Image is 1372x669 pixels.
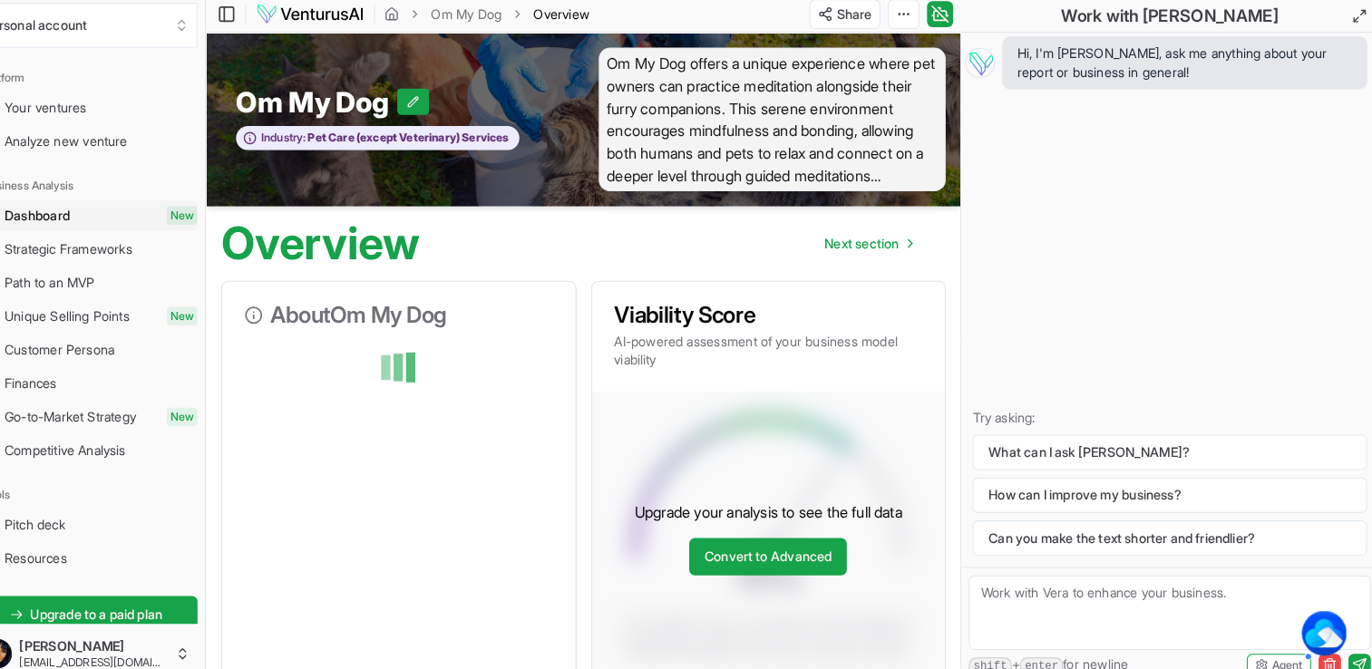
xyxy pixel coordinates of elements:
[1024,644,1065,661] kbd: enter
[1269,644,1299,658] span: Agent
[974,644,1016,661] kbd: shift
[1064,7,1275,33] h2: Work with [PERSON_NAME]
[36,205,100,223] span: Dashboard
[194,303,224,321] span: New
[833,232,906,250] span: Next section
[247,219,440,263] h1: Overview
[550,9,605,27] span: Overview
[978,510,1361,545] button: Can you make the text shorter and friendlier?
[36,506,95,524] span: Pitch deck
[819,223,933,259] nav: pagination
[7,330,224,359] a: Customer Persona
[269,300,569,322] h3: About Om My Dog
[7,297,224,326] a: Unique Selling PointsNew
[7,428,224,457] a: Competitive Analysis
[978,427,1361,461] button: What can I ask [PERSON_NAME]?
[819,223,933,259] a: Go to next page
[36,238,161,256] span: Strategic Frameworks
[7,199,224,228] a: DashboardNew
[978,402,1361,420] p: Try asking:
[7,7,224,51] button: Select an organization
[7,127,224,156] a: Analyze new venture
[7,265,224,294] a: Path to an MVP
[7,94,224,123] a: Your ventures
[36,100,116,118] span: Your ventures
[614,51,952,190] span: Om My Dog offers a unique experience where pet owners can practice meditation alongside their fur...
[7,395,224,424] a: Go-to-Market StrategyNew
[7,363,224,392] a: Finances
[194,401,224,419] span: New
[286,131,329,146] span: Industry:
[451,9,520,27] a: Om My Dog
[15,625,44,654] img: ACg8ocLtaF94yNS55ViDF_S4JTj6FkU5UC201MP4RXRLrItEdqGZARjB=s96-c
[405,9,605,27] nav: breadcrumb
[194,205,224,223] span: New
[845,9,880,27] span: Share
[7,65,224,94] div: Platform
[7,533,224,562] a: Resources
[7,618,224,662] button: [PERSON_NAME][EMAIL_ADDRESS][DOMAIN_NAME]
[648,491,909,513] p: Upgrade your analysis to see the full data
[62,593,190,611] span: Upgrade to a paid plan
[280,7,386,29] img: logo
[7,170,224,199] div: Business Analysis
[1244,640,1307,662] button: Agent
[7,584,224,620] a: Upgrade to a paid plan
[261,87,418,120] span: Om My Dog
[819,4,888,33] button: Share
[36,270,124,288] span: Path to an MVP
[329,131,527,146] span: Pet Care (except Veterinary) Services
[36,433,154,451] span: Competitive Analysis
[7,500,224,529] a: Pitch deck
[978,469,1361,503] button: How can I improve my business?
[51,641,195,655] span: [EMAIL_ADDRESS][DOMAIN_NAME]
[629,327,929,364] p: AI-powered assessment of your business model viability
[261,127,537,151] button: Industry:Pet Care (except Veterinary) Services
[702,528,855,564] a: Convert to Advanced
[629,300,929,322] h3: Viability Score
[970,51,999,80] img: Vera
[36,335,143,354] span: Customer Persona
[36,538,97,557] span: Resources
[36,303,158,321] span: Unique Selling Points
[36,132,156,150] span: Analyze new venture
[1021,47,1347,83] span: Hi, I'm [PERSON_NAME], ask me anything about your report or business in general!
[36,401,164,419] span: Go-to-Market Strategy
[51,625,195,641] span: [PERSON_NAME]
[974,641,1129,661] span: + for newline
[36,368,87,386] span: Finances
[7,232,224,261] a: Strategic Frameworks
[7,471,224,500] div: Tools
